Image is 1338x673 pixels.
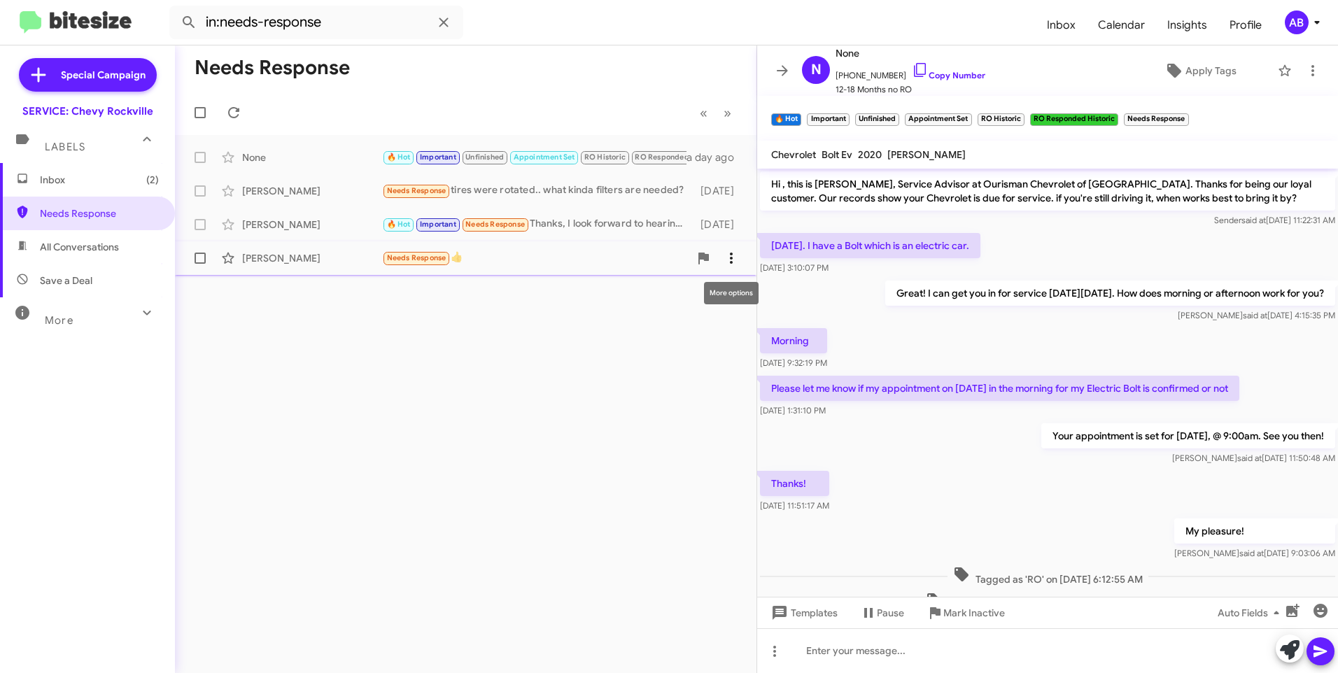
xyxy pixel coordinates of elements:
span: [DATE] 3:10:07 PM [760,262,829,273]
span: More [45,314,73,327]
span: [PERSON_NAME] [887,148,966,161]
span: None [836,45,985,62]
input: Search [169,6,463,39]
div: SERVICE: Chevy Rockville [22,104,153,118]
span: RO Responded Historic [635,153,719,162]
small: RO Historic [978,113,1024,126]
h1: Needs Response [195,57,350,79]
div: None [242,150,382,164]
div: [DATE] [694,218,745,232]
span: Templates [768,600,838,625]
div: [PERSON_NAME] [242,184,382,198]
span: Mark Inactive [943,600,1005,625]
span: Important [420,220,456,229]
p: Thanks! [760,471,829,496]
p: Hi , this is [PERSON_NAME], Service Advisor at Ourisman Chevrolet of [GEOGRAPHIC_DATA]. Thanks fo... [760,171,1335,211]
div: 👍 [382,250,689,266]
span: Tagged as 'RO' on [DATE] 6:12:55 AM [948,566,1148,586]
span: RO Historic [584,153,626,162]
span: said at [1239,548,1264,558]
small: Important [807,113,849,126]
span: Auto Fields [1218,600,1285,625]
span: » [724,104,731,122]
small: RO Responded Historic [1030,113,1118,126]
span: Special Campaign [61,68,146,82]
span: Sender [DATE] 11:22:31 AM [1214,215,1335,225]
span: [DATE] 1:31:10 PM [760,405,826,416]
button: Pause [849,600,915,625]
p: Great! I can get you in for service [DATE][DATE]. How does morning or afternoon work for you? [885,281,1335,306]
p: Your appointment is set for [DATE], @ 9:00am. See you then! [1041,423,1335,448]
div: AB [1285,10,1309,34]
span: Important [420,153,456,162]
span: Needs Response [40,206,159,220]
span: Apply Tags [1185,58,1237,83]
span: « [700,104,707,122]
p: My pleasure! [1174,518,1335,544]
span: 🔥 Hot [387,153,411,162]
span: Save a Deal [40,274,92,288]
span: Needs Response [387,186,446,195]
span: N [811,59,822,81]
span: Labels [45,141,85,153]
div: [PERSON_NAME] [242,251,382,265]
div: [DATE] [694,184,745,198]
small: Unfinished [855,113,899,126]
button: Previous [691,99,716,127]
div: a day ago [686,150,745,164]
button: AB [1273,10,1323,34]
p: Morning [760,328,827,353]
span: [PERSON_NAME] [DATE] 11:50:48 AM [1172,453,1335,463]
button: Next [715,99,740,127]
button: Apply Tags [1129,58,1271,83]
div: More options [704,282,759,304]
span: Chevrolet [771,148,816,161]
small: Appointment Set [905,113,971,126]
span: [PERSON_NAME] [DATE] 4:15:35 PM [1178,310,1335,320]
div: Hi [PERSON_NAME], I have a Chevy Bolt which I guess you know is an electric car. It has less than... [382,149,686,165]
span: Bolt Ev [822,148,852,161]
span: 2020 [858,148,882,161]
span: 12-18 Months no RO [836,83,985,97]
span: said at [1241,215,1266,225]
p: Please let me know if my appointment on [DATE] in the morning for my Electric Bolt is confirmed o... [760,376,1239,401]
a: Calendar [1087,5,1156,45]
span: [DATE] 11:51:17 AM [760,500,829,511]
span: Tagged as 'RO Responded' on [DATE] 6:12:55 AM [920,592,1176,612]
span: Inbox [40,173,159,187]
span: All Conversations [40,240,119,254]
button: Auto Fields [1206,600,1296,625]
p: [DATE]. I have a Bolt which is an electric car. [760,233,980,258]
a: Copy Number [912,70,985,80]
span: Pause [877,600,904,625]
a: Inbox [1036,5,1087,45]
span: said at [1237,453,1262,463]
span: Needs Response [387,253,446,262]
span: [DATE] 9:32:19 PM [760,357,827,368]
span: Needs Response [465,220,525,229]
span: (2) [146,173,159,187]
span: [PHONE_NUMBER] [836,62,985,83]
a: Special Campaign [19,58,157,92]
div: tires were rotated.. what kinda filters are needed? [382,183,694,199]
span: Appointment Set [514,153,575,162]
span: Unfinished [465,153,504,162]
button: Mark Inactive [915,600,1016,625]
small: Needs Response [1124,113,1188,126]
small: 🔥 Hot [771,113,801,126]
span: said at [1243,310,1267,320]
a: Profile [1218,5,1273,45]
span: [PERSON_NAME] [DATE] 9:03:06 AM [1174,548,1335,558]
button: Templates [757,600,849,625]
div: [PERSON_NAME] [242,218,382,232]
span: 🔥 Hot [387,220,411,229]
div: Thanks, I look forward to hearing from them. [382,216,694,232]
a: Insights [1156,5,1218,45]
nav: Page navigation example [692,99,740,127]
